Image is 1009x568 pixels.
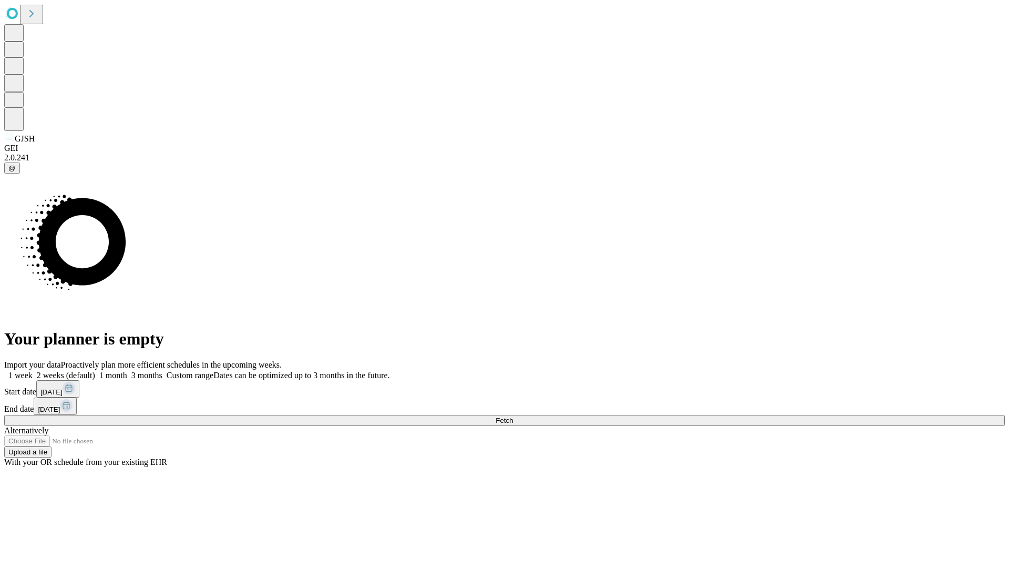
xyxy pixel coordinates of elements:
span: Fetch [496,417,513,424]
div: GEI [4,144,1005,153]
span: @ [8,164,16,172]
span: [DATE] [40,388,63,396]
div: End date [4,398,1005,415]
div: Start date [4,380,1005,398]
button: @ [4,163,20,174]
span: Proactively plan more efficient schedules in the upcoming weeks. [61,360,282,369]
span: With your OR schedule from your existing EHR [4,458,167,466]
span: Dates can be optimized up to 3 months in the future. [213,371,389,380]
span: 3 months [131,371,162,380]
span: Alternatively [4,426,48,435]
span: Custom range [167,371,213,380]
span: [DATE] [38,405,60,413]
button: [DATE] [34,398,77,415]
div: 2.0.241 [4,153,1005,163]
button: Upload a file [4,447,52,458]
h1: Your planner is empty [4,329,1005,349]
button: Fetch [4,415,1005,426]
span: 2 weeks (default) [37,371,95,380]
button: [DATE] [36,380,79,398]
span: GJSH [15,134,35,143]
span: 1 week [8,371,33,380]
span: Import your data [4,360,61,369]
span: 1 month [99,371,127,380]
